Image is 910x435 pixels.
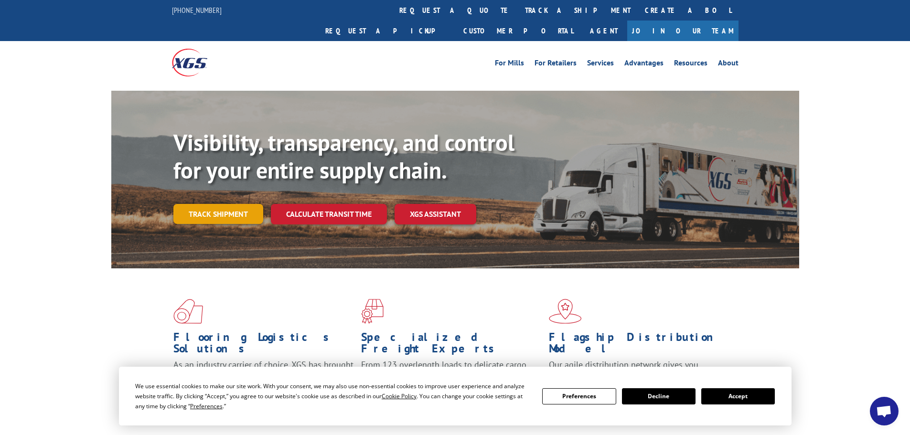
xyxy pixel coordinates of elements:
span: As an industry carrier of choice, XGS has brought innovation and dedication to flooring logistics... [173,359,353,393]
a: Calculate transit time [271,204,387,224]
a: Customer Portal [456,21,580,41]
a: Advantages [624,59,664,70]
a: Request a pickup [318,21,456,41]
div: We use essential cookies to make our site work. With your consent, we may also use non-essential ... [135,381,531,411]
span: Our agile distribution network gives you nationwide inventory management on demand. [549,359,725,382]
h1: Flagship Distribution Model [549,331,729,359]
button: Preferences [542,388,616,404]
img: xgs-icon-total-supply-chain-intelligence-red [173,299,203,324]
a: Resources [674,59,707,70]
div: Open chat [870,397,899,425]
p: From 123 overlength loads to delicate cargo, our experienced staff knows the best way to move you... [361,359,542,402]
a: Track shipment [173,204,263,224]
div: Cookie Consent Prompt [119,367,792,425]
img: xgs-icon-flagship-distribution-model-red [549,299,582,324]
img: xgs-icon-focused-on-flooring-red [361,299,384,324]
span: Cookie Policy [382,392,417,400]
h1: Flooring Logistics Solutions [173,331,354,359]
a: For Mills [495,59,524,70]
h1: Specialized Freight Experts [361,331,542,359]
button: Accept [701,388,775,404]
b: Visibility, transparency, and control for your entire supply chain. [173,127,514,185]
a: [PHONE_NUMBER] [172,5,222,15]
a: XGS ASSISTANT [395,204,476,224]
button: Decline [622,388,696,404]
span: Preferences [190,402,223,410]
a: For Retailers [535,59,577,70]
a: About [718,59,739,70]
a: Services [587,59,614,70]
a: Agent [580,21,627,41]
a: Join Our Team [627,21,739,41]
